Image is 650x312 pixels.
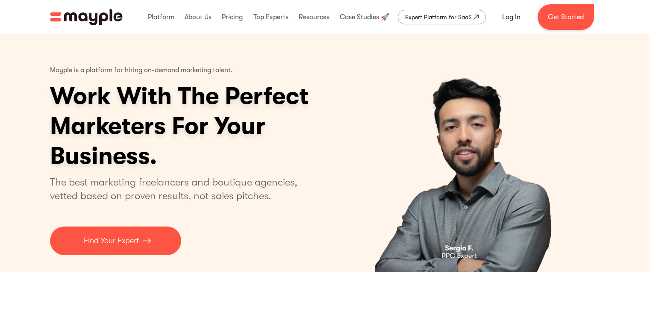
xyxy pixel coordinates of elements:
div: 1 of 4 [333,34,600,272]
a: Find Your Expert [50,227,181,255]
div: Platform [146,3,176,31]
h1: Work With The Perfect Marketers For Your Business. [50,81,375,171]
div: Resources [297,3,332,31]
a: Get Started [538,4,594,30]
div: About Us [182,3,214,31]
a: Expert Platform for SaaS [398,10,486,24]
div: Top Experts [251,3,291,31]
div: carousel [333,34,600,272]
p: Find Your Expert [84,235,139,247]
p: The best marketing freelancers and boutique agencies, vetted based on proven results, not sales p... [50,175,308,203]
a: Log In [492,7,531,27]
div: Pricing [220,3,245,31]
img: Mayple logo [50,9,123,25]
div: Expert Platform for SaaS [405,12,472,22]
p: Mayple is a platform for hiring on-demand marketing talent. [50,60,233,81]
a: home [50,9,123,25]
